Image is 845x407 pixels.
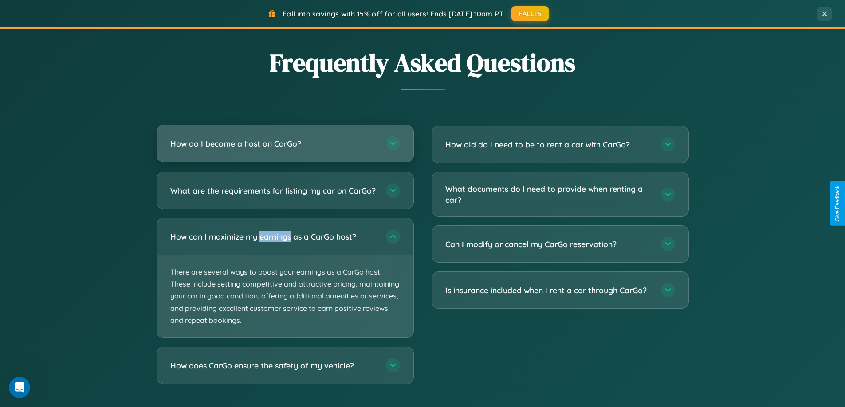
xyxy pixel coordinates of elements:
[834,186,841,221] div: Give Feedback
[157,46,689,80] h2: Frequently Asked Questions
[170,231,377,242] h3: How can I maximize my earnings as a CarGo host?
[445,239,652,250] h3: Can I modify or cancel my CarGo reservation?
[170,185,377,196] h3: What are the requirements for listing my car on CarGo?
[445,183,652,205] h3: What documents do I need to provide when renting a car?
[283,9,505,18] span: Fall into savings with 15% off for all users! Ends [DATE] 10am PT.
[170,360,377,371] h3: How does CarGo ensure the safety of my vehicle?
[170,138,377,149] h3: How do I become a host on CarGo?
[511,6,549,21] button: FALL15
[445,139,652,150] h3: How old do I need to be to rent a car with CarGo?
[9,377,30,398] iframe: Intercom live chat
[157,255,413,337] p: There are several ways to boost your earnings as a CarGo host. These include setting competitive ...
[445,285,652,296] h3: Is insurance included when I rent a car through CarGo?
